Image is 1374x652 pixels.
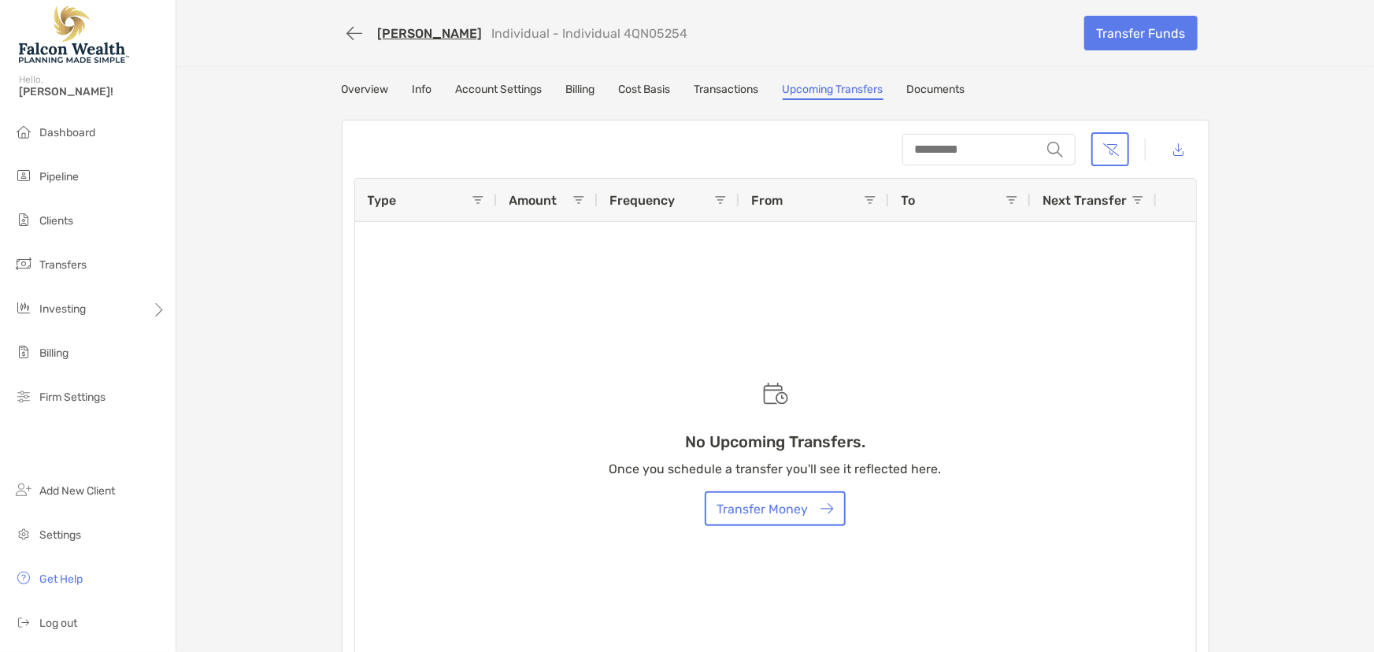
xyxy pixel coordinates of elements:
img: button icon [820,503,834,515]
img: dashboard icon [14,122,33,141]
span: Log out [39,617,77,630]
a: Info [413,83,432,100]
a: [PERSON_NAME] [378,26,483,41]
img: input icon [1047,142,1063,157]
a: Billing [566,83,595,100]
a: Overview [342,83,389,100]
h3: No Upcoming Transfers. [685,432,865,451]
img: get-help icon [14,569,33,587]
img: add_new_client icon [14,480,33,499]
img: firm-settings icon [14,387,33,406]
a: Documents [907,83,965,100]
p: Individual - Individual 4QN05254 [492,26,688,41]
a: Account Settings [456,83,543,100]
span: Clients [39,214,73,228]
span: Add New Client [39,484,115,498]
img: logout icon [14,613,33,632]
img: Empty state scheduled [763,383,788,405]
img: settings icon [14,524,33,543]
a: Cost Basis [619,83,671,100]
img: clients icon [14,210,33,229]
img: investing icon [14,298,33,317]
span: [PERSON_NAME]! [19,85,166,98]
span: Pipeline [39,170,79,183]
button: Clear filters [1091,132,1129,166]
span: Billing [39,346,69,360]
img: pipeline icon [14,166,33,185]
span: Transfers [39,258,87,272]
img: billing icon [14,343,33,361]
img: transfers icon [14,254,33,273]
p: Once you schedule a transfer you'll see it reflected here. [609,459,942,479]
a: Transfer Funds [1084,16,1198,50]
span: Firm Settings [39,391,106,404]
span: Investing [39,302,86,316]
span: Get Help [39,572,83,586]
span: Settings [39,528,81,542]
a: Upcoming Transfers [783,83,883,100]
img: Falcon Wealth Planning Logo [19,6,129,63]
a: Transactions [694,83,759,100]
button: Transfer Money [705,491,846,526]
span: Dashboard [39,126,95,139]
